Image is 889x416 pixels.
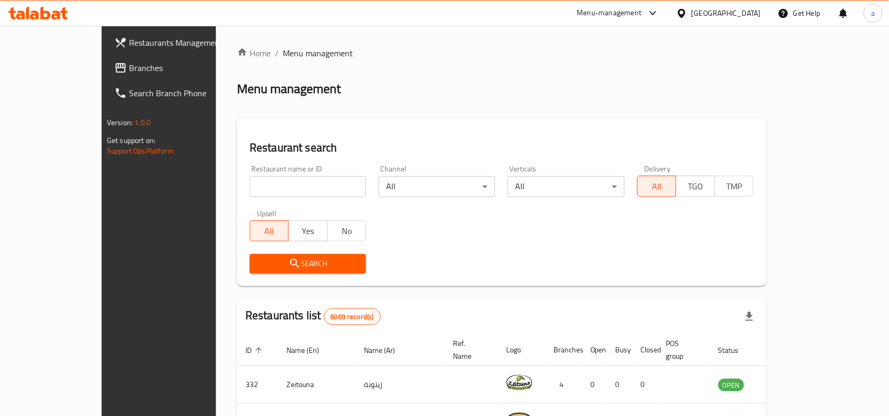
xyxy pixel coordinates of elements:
input: Search for restaurant name or ID.. [250,176,366,197]
span: Name (En) [287,344,333,357]
span: Ref. Name [453,337,485,362]
button: No [327,220,366,241]
h2: Menu management [237,80,341,97]
button: All [637,176,676,197]
span: a [871,7,875,19]
button: All [250,220,289,241]
span: Version: [107,116,133,129]
th: Busy [607,334,633,366]
td: 0 [633,366,658,403]
span: Search Branch Phone [129,87,242,99]
a: Home [237,47,271,59]
button: TGO [676,176,715,197]
a: Support.OpsPlatform [107,144,174,158]
span: POS group [666,337,697,362]
td: Zeitouna [278,366,355,403]
div: OPEN [718,379,744,391]
button: Search [250,254,366,273]
h2: Restaurant search [250,140,754,156]
span: No [332,224,362,239]
span: TGO [680,179,710,194]
div: All [379,176,495,197]
th: Closed [633,334,658,366]
td: 0 [582,366,607,403]
span: TMP [719,179,749,194]
div: [GEOGRAPHIC_DATA] [692,7,761,19]
td: 4 [545,366,582,403]
td: زيتونة [355,366,444,403]
label: Upsell [257,210,276,217]
span: All [254,224,284,239]
th: Branches [545,334,582,366]
span: 6069 record(s) [324,312,380,322]
span: Name (Ar) [364,344,409,357]
span: Status [718,344,753,357]
button: Yes [288,220,327,241]
span: All [642,179,672,194]
li: / [275,47,279,59]
a: Search Branch Phone [106,80,250,106]
span: Search [258,257,358,270]
button: TMP [715,176,754,197]
span: Get support on: [107,134,155,147]
td: 0 [607,366,633,403]
h2: Restaurants list [245,308,381,325]
label: Delivery [645,165,671,173]
span: 1.0.0 [134,116,151,129]
span: ID [245,344,265,357]
a: Restaurants Management [106,30,250,55]
span: Yes [293,224,323,239]
span: OPEN [718,379,744,391]
td: 332 [237,366,278,403]
div: Export file [737,304,762,329]
span: Restaurants Management [129,36,242,49]
div: All [508,176,624,197]
span: Branches [129,62,242,74]
nav: breadcrumb [237,47,766,59]
span: Menu management [283,47,353,59]
th: Logo [498,334,545,366]
div: Total records count [324,308,381,325]
a: Branches [106,55,250,80]
th: Open [582,334,607,366]
div: Menu-management [577,7,642,19]
img: Zeitouna [506,369,532,395]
